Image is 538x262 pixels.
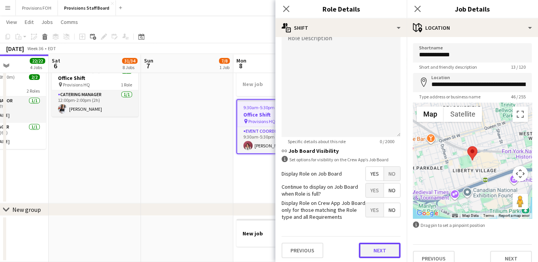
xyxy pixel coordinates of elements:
button: Map camera controls [513,166,528,181]
h3: New job [236,81,323,88]
span: 22/22 [30,58,45,64]
h3: Job Details [407,4,538,14]
div: Set options for visibility on the Crew App’s Job Board [282,156,401,163]
span: 7/8 [219,58,230,64]
h3: Office Shift [52,74,138,81]
span: 13 / 120 [505,64,532,70]
div: 8 Jobs [122,64,137,70]
h3: Office Shift [237,111,322,118]
label: Display Role on Crew App Job Board only for those matching the Role type and all Requirements [282,199,365,221]
h3: Job Board Visibility [282,147,401,154]
span: Edit [25,19,34,25]
span: Type address or business name [413,94,487,100]
div: Shift [275,19,407,37]
span: No [384,183,400,197]
div: Location [407,19,538,37]
button: Next [359,243,401,258]
span: No [384,167,400,181]
button: Toggle fullscreen view [513,106,528,122]
div: [DATE] [6,45,24,52]
span: Week 36 [25,46,45,51]
button: Show street map [417,106,444,122]
span: Mon [236,57,246,64]
app-job-card: 9:30am-5:30pm (8h)1/1Office Shift Provisions HQ1 RoleEvent Coordinator1/19:30am-5:30pm (8h)[PERSO... [236,99,323,154]
span: 8 [235,61,246,70]
span: 1 Role [121,82,132,88]
app-job-card: Deleted New job [236,63,323,96]
a: Comms [58,17,81,27]
h3: New job [236,230,323,237]
span: Provisions HQ [63,82,90,88]
span: 7 [143,61,153,70]
a: View [3,17,20,27]
button: Map Data [462,213,479,218]
button: Provisions Staff Board [58,0,116,15]
span: Comms [61,19,78,25]
app-job-card: 12:00pm-2:00pm (2h)1/1Office Shift Provisions HQ1 RoleCatering Manager1/112:00pm-2:00pm (2h)[PERS... [52,63,138,117]
button: Show satellite imagery [444,106,482,122]
span: 46 / 255 [505,94,532,100]
span: Yes [366,167,384,181]
span: 2/2 [29,74,40,80]
div: New group [12,206,41,213]
label: Display Role on Job Board [282,170,342,177]
label: Continue to display on Job Board when Role is full? [282,183,365,197]
span: Jobs [41,19,53,25]
span: Provisions HQ [248,118,275,124]
a: Edit [22,17,37,27]
button: Drag Pegman onto the map to open Street View [513,194,528,209]
app-job-card: New job [236,219,323,247]
span: Specific details about this role [282,139,352,144]
div: EDT [48,46,56,51]
span: Short and friendly description [413,64,483,70]
span: Yes [366,183,384,197]
span: Sun [144,57,153,64]
a: Terms (opens in new tab) [483,213,494,218]
a: Report a map error [499,213,530,218]
span: View [6,19,17,25]
app-card-role: Event Coordinator1/19:30am-5:30pm (8h)[PERSON_NAME] [237,127,322,153]
span: Yes [366,203,384,217]
img: Google [415,208,440,218]
button: Keyboard shortcuts [452,213,458,218]
span: 6 [51,61,60,70]
div: 4 Jobs [30,64,45,70]
h3: Role Details [275,4,407,14]
div: Drag pin to set a pinpoint position [413,221,532,229]
span: 9:30am-5:30pm (8h) [243,105,283,110]
button: Provisions FOH [16,0,58,15]
span: 0 / 2000 [373,139,401,144]
button: Previous [282,243,323,258]
span: 2 Roles [27,88,40,94]
a: Open this area in Google Maps (opens a new window) [415,208,440,218]
a: Jobs [38,17,56,27]
app-card-role: Catering Manager1/112:00pm-2:00pm (2h)[PERSON_NAME] [52,90,138,117]
span: Sat [52,57,60,64]
span: 31/34 [122,58,137,64]
span: No [384,203,400,217]
div: 1 Job [219,64,229,70]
